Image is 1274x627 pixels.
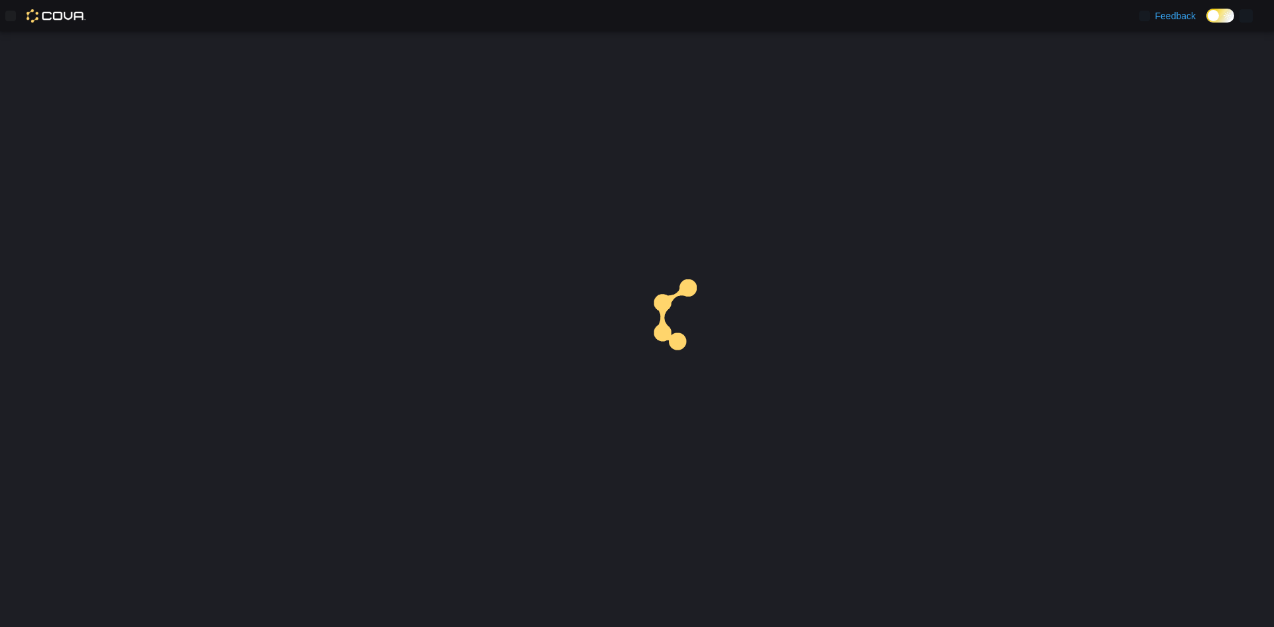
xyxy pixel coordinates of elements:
[27,9,86,23] img: Cova
[1155,9,1196,23] span: Feedback
[1206,9,1234,23] input: Dark Mode
[1134,3,1201,29] a: Feedback
[637,269,737,369] img: cova-loader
